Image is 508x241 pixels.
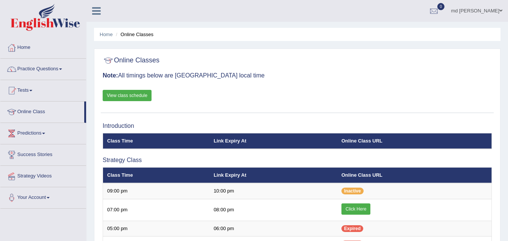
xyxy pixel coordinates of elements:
td: 08:00 pm [209,199,337,221]
a: Your Account [0,187,86,206]
a: Home [100,32,113,37]
td: 05:00 pm [103,221,210,236]
b: Note: [103,72,118,79]
td: 10:00 pm [209,183,337,199]
h3: Introduction [103,123,492,129]
th: Link Expiry At [209,133,337,149]
h2: Online Classes [103,55,159,66]
h3: Strategy Class [103,157,492,164]
a: Tests [0,80,86,99]
a: Click Here [341,203,370,215]
a: Success Stories [0,144,86,163]
th: Online Class URL [337,133,492,149]
li: Online Classes [114,31,153,38]
a: Practice Questions [0,59,86,77]
th: Link Expiry At [209,167,337,183]
a: Strategy Videos [0,166,86,185]
td: 06:00 pm [209,221,337,236]
span: Expired [341,225,363,232]
span: Inactive [341,188,364,194]
td: 09:00 pm [103,183,210,199]
a: View class schedule [103,90,152,101]
a: Online Class [0,102,84,120]
td: 07:00 pm [103,199,210,221]
th: Class Time [103,133,210,149]
th: Class Time [103,167,210,183]
h3: All timings below are [GEOGRAPHIC_DATA] local time [103,72,492,79]
span: 0 [437,3,445,10]
a: Predictions [0,123,86,142]
th: Online Class URL [337,167,492,183]
a: Home [0,37,86,56]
